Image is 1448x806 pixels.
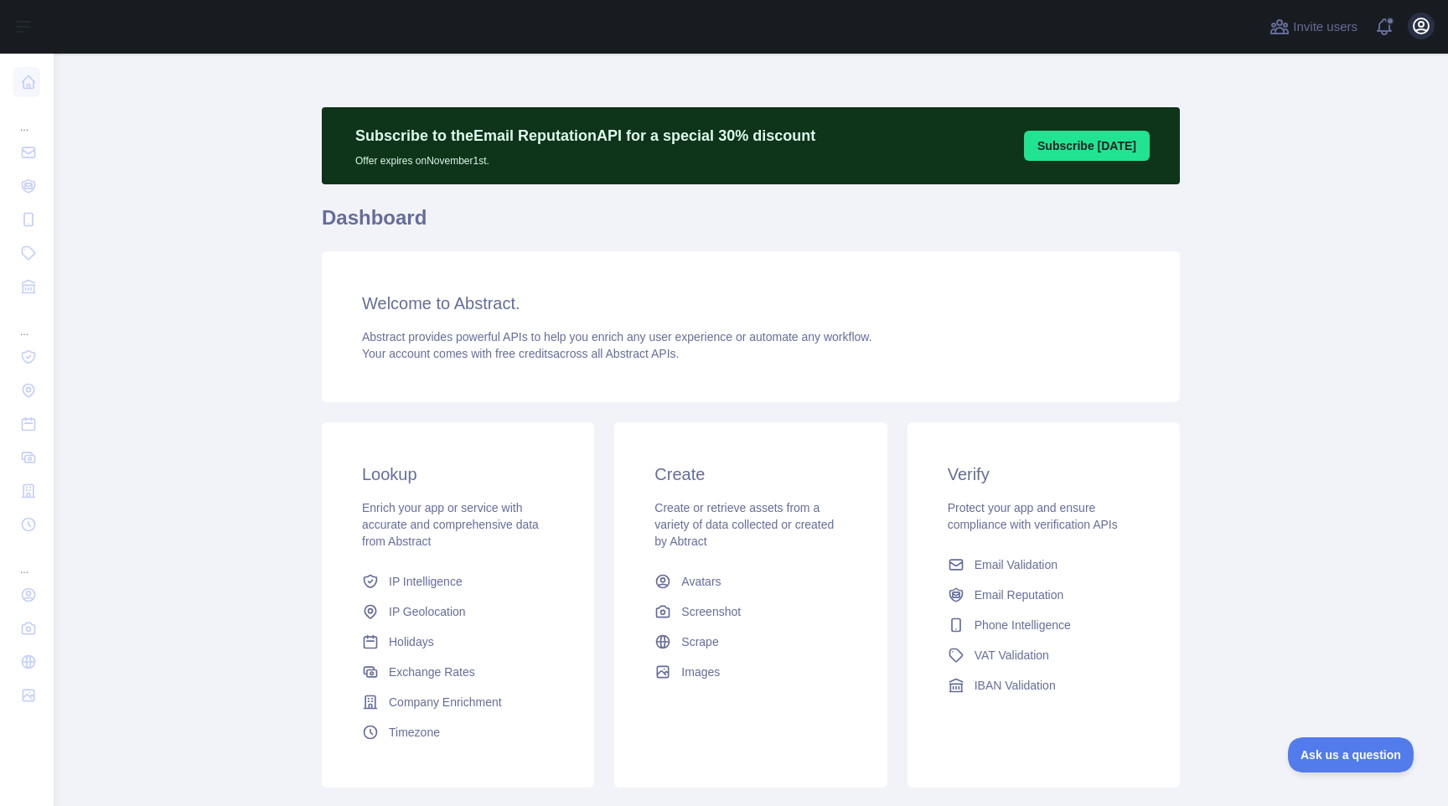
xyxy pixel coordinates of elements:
span: Avatars [681,573,721,590]
span: Holidays [389,633,434,650]
span: free credits [495,347,553,360]
span: Invite users [1293,18,1357,37]
a: Images [648,657,853,687]
h3: Create [654,462,846,486]
a: Scrape [648,627,853,657]
span: Create or retrieve assets from a variety of data collected or created by Abtract [654,501,834,548]
a: Email Validation [941,550,1146,580]
h3: Welcome to Abstract. [362,292,1140,315]
a: Exchange Rates [355,657,561,687]
a: IP Intelligence [355,566,561,597]
p: Subscribe to the Email Reputation API for a special 30 % discount [355,124,815,147]
span: IBAN Validation [975,677,1056,694]
button: Subscribe [DATE] [1024,131,1150,161]
a: IP Geolocation [355,597,561,627]
span: Scrape [681,633,718,650]
a: Email Reputation [941,580,1146,610]
a: IBAN Validation [941,670,1146,700]
span: IP Intelligence [389,573,463,590]
span: Timezone [389,724,440,741]
h3: Lookup [362,462,554,486]
span: IP Geolocation [389,603,466,620]
span: VAT Validation [975,647,1049,664]
span: Email Validation [975,556,1058,573]
div: ... [13,101,40,134]
span: Your account comes with across all Abstract APIs. [362,347,679,360]
a: Company Enrichment [355,687,561,717]
a: Avatars [648,566,853,597]
a: VAT Validation [941,640,1146,670]
span: Images [681,664,720,680]
span: Screenshot [681,603,741,620]
span: Exchange Rates [389,664,475,680]
h1: Dashboard [322,204,1180,245]
p: Offer expires on November 1st. [355,147,815,168]
a: Phone Intelligence [941,610,1146,640]
button: Invite users [1266,13,1361,40]
div: ... [13,305,40,338]
span: Abstract provides powerful APIs to help you enrich any user experience or automate any workflow. [362,330,872,344]
h3: Verify [948,462,1140,486]
a: Screenshot [648,597,853,627]
a: Timezone [355,717,561,747]
div: ... [13,543,40,576]
a: Holidays [355,627,561,657]
iframe: Toggle Customer Support [1288,737,1414,772]
span: Email Reputation [975,586,1064,603]
span: Phone Intelligence [975,617,1071,633]
span: Enrich your app or service with accurate and comprehensive data from Abstract [362,501,539,548]
span: Protect your app and ensure compliance with verification APIs [948,501,1118,531]
span: Company Enrichment [389,694,502,710]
